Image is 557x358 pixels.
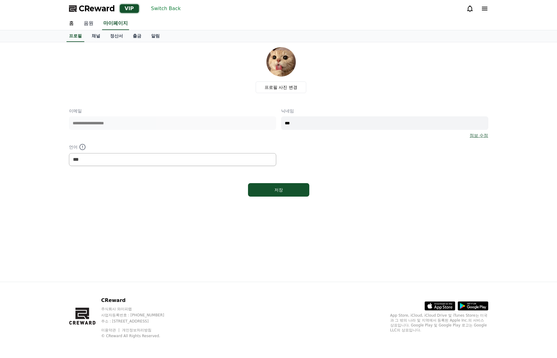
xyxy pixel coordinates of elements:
[260,187,297,193] div: 저장
[101,307,176,311] p: 주식회사 와이피랩
[101,297,176,304] p: CReward
[79,17,98,30] a: 음원
[101,334,176,338] p: © CReward All Rights Reserved.
[102,17,129,30] a: 마이페이지
[248,183,309,197] button: 저장
[146,30,165,42] a: 알림
[69,4,115,13] a: CReward
[105,30,128,42] a: 정산서
[79,4,115,13] span: CReward
[101,328,120,332] a: 이용약관
[120,4,139,13] div: VIP
[390,313,488,333] p: App Store, iCloud, iCloud Drive 및 iTunes Store는 미국과 그 밖의 나라 및 지역에서 등록된 Apple Inc.의 서비스 상표입니다. Goo...
[128,30,146,42] a: 출금
[64,17,79,30] a: 홈
[149,4,183,13] button: Switch Back
[470,132,488,138] a: 정보 수정
[122,328,151,332] a: 개인정보처리방침
[67,30,84,42] a: 프로필
[101,313,176,318] p: 사업자등록번호 : [PHONE_NUMBER]
[69,108,276,114] p: 이메일
[69,143,276,151] p: 언어
[281,108,488,114] p: 닉네임
[87,30,105,42] a: 채널
[101,319,176,324] p: 주소 : [STREET_ADDRESS]
[256,81,306,93] label: 프로필 사진 변경
[266,47,296,77] img: profile_image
